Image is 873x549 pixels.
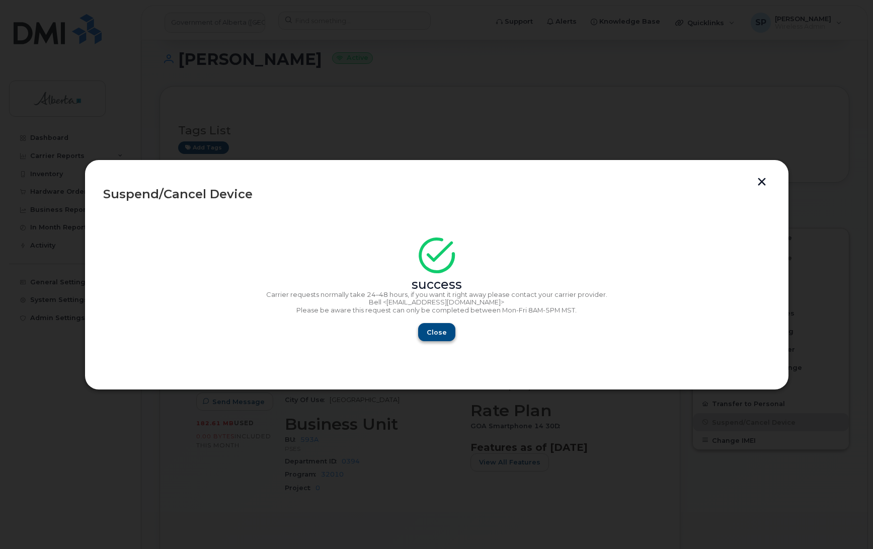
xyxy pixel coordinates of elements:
[103,298,770,306] p: Bell <[EMAIL_ADDRESS][DOMAIN_NAME]>
[103,306,770,315] p: Please be aware this request can only be completed between Mon-Fri 8AM-5PM MST.
[418,323,455,341] button: Close
[103,188,770,200] div: Suspend/Cancel Device
[427,328,447,337] span: Close
[103,281,770,289] div: success
[103,291,770,299] p: Carrier requests normally take 24–48 hours, if you want it right away please contact your carrier...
